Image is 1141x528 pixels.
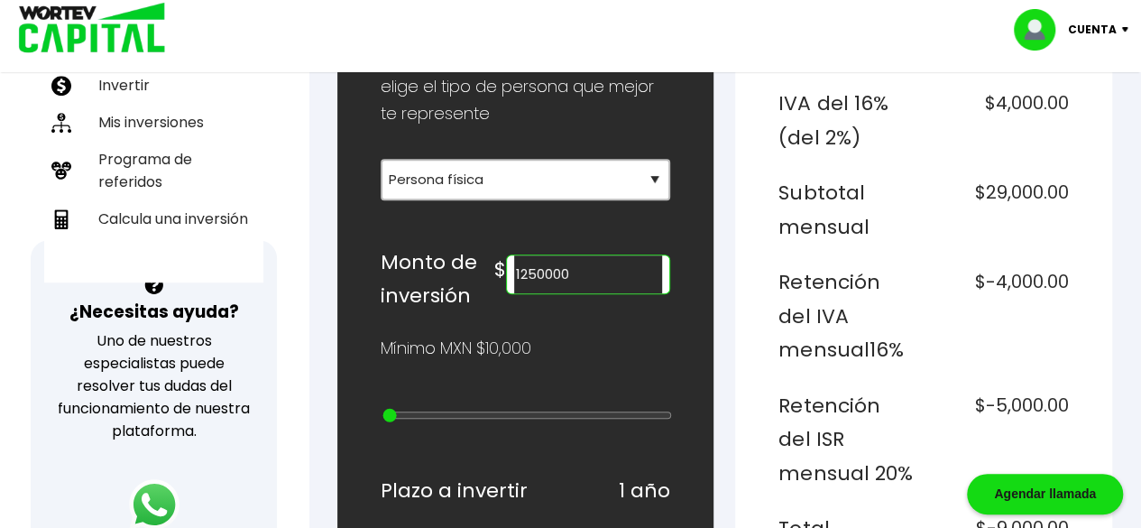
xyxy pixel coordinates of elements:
img: calculadora-icon.17d418c4.svg [51,209,71,229]
ul: Capital [44,18,263,283]
h6: Monto de inversión [381,245,495,313]
h6: $ [494,253,506,287]
p: Cuenta [1068,16,1117,43]
h6: Retención del IVA mensual 16% [778,265,916,367]
img: inversiones-icon.6695dc30.svg [51,113,71,133]
p: Mínimo MXN $10,000 [381,335,531,362]
p: Para obtener el calculo personalizado de tus rendimientos, elige el tipo de persona que mejor te ... [381,19,671,127]
img: profile-image [1014,9,1068,51]
p: Uno de nuestros especialistas puede resolver tus dudas del funcionamiento de nuestra plataforma. [54,329,253,442]
h6: Retención del ISR mensual 20% [778,389,916,491]
h6: 1 año [619,474,670,508]
h6: $-5,000.00 [931,389,1069,491]
h6: IVA del 16% (del 2%) [778,87,916,154]
img: recomiendanos-icon.9b8e9327.svg [51,161,71,181]
a: Invertir [44,67,263,104]
h6: Subtotal mensual [778,176,916,244]
h6: Plazo a invertir [381,474,528,508]
h6: $-4,000.00 [931,265,1069,367]
h6: $4,000.00 [931,87,1069,154]
img: invertir-icon.b3b967d7.svg [51,76,71,96]
h3: ¿Necesitas ayuda? [69,299,239,325]
a: Calcula una inversión [44,200,263,237]
h6: $29,000.00 [931,176,1069,244]
div: Agendar llamada [967,474,1123,514]
img: icon-down [1117,27,1141,32]
a: Mis inversiones [44,104,263,141]
a: Programa de referidos [44,141,263,200]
